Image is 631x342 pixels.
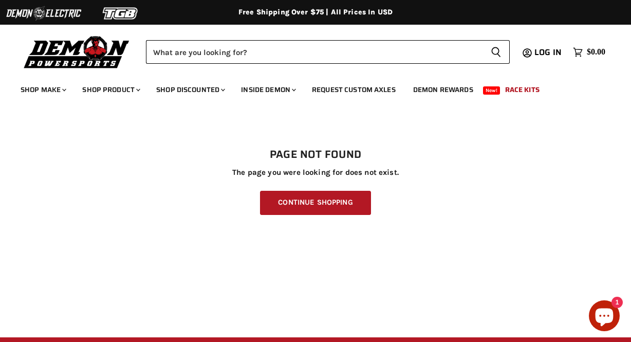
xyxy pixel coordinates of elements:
[13,79,72,100] a: Shop Make
[13,75,603,100] ul: Main menu
[568,45,610,60] a: $0.00
[483,86,500,95] span: New!
[530,48,568,57] a: Log in
[146,40,510,64] form: Product
[534,46,562,59] span: Log in
[304,79,403,100] a: Request Custom Axles
[497,79,547,100] a: Race Kits
[260,191,370,215] a: Continue Shopping
[21,33,133,70] img: Demon Powersports
[482,40,510,64] button: Search
[75,79,146,100] a: Shop Product
[405,79,481,100] a: Demon Rewards
[82,4,159,23] img: TGB Logo 2
[21,168,610,177] p: The page you were looking for does not exist.
[5,4,82,23] img: Demon Electric Logo 2
[21,149,610,161] h1: Page not found
[587,47,605,57] span: $0.00
[586,300,623,334] inbox-online-store-chat: Shopify online store chat
[146,40,482,64] input: Search
[149,79,231,100] a: Shop Discounted
[233,79,302,100] a: Inside Demon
